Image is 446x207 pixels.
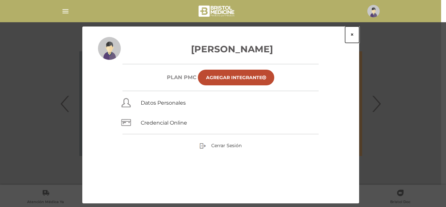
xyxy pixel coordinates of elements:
img: Cober_menu-lines-white.svg [61,7,70,15]
h6: Plan PMC [167,74,197,80]
img: sign-out.png [199,143,206,149]
a: Agregar Integrante [198,70,274,85]
a: Cerrar Sesión [199,143,242,148]
button: × [345,26,359,43]
a: Datos Personales [141,100,186,106]
a: Credencial Online [141,120,187,126]
img: profile-placeholder.svg [367,5,380,17]
span: Cerrar Sesión [211,143,242,148]
img: bristol-medicine-blanco.png [198,3,236,19]
h3: [PERSON_NAME] [98,42,343,56]
img: profile-placeholder.svg [98,37,121,60]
